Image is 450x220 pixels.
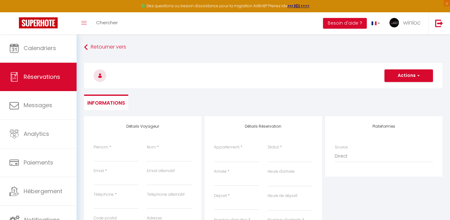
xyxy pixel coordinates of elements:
h4: Détails Réservation [214,124,312,129]
button: Actions [384,69,433,82]
label: Appartement [214,144,239,150]
button: Besoin d'aide ? [323,18,367,29]
label: Prénom [94,144,108,150]
h4: Détails Voyageur [94,124,192,129]
label: Heure d'arrivée [268,169,295,175]
label: Email alternatif [147,168,175,174]
span: Analytics [24,130,49,138]
span: Paiements [24,159,53,166]
img: ... [389,18,399,27]
span: Messages [24,101,52,109]
li: Informations [84,95,128,110]
label: Heure de départ [268,193,297,199]
span: Calendriers [24,44,56,52]
label: Statut [268,144,279,150]
a: >>> ICI <<<< [287,3,309,9]
label: Téléphone [94,192,114,198]
img: logout [435,19,443,27]
label: Départ [214,193,227,199]
label: Téléphone alternatif [147,192,185,198]
label: Source [335,144,348,150]
a: Chercher [91,12,123,34]
span: Chercher [96,19,118,26]
h4: Plateformes [335,124,433,129]
a: Retourner vers [84,42,442,53]
span: Réservations [24,73,60,81]
a: ... winloc [385,12,429,34]
span: Hébergement [24,187,62,195]
label: Email [94,168,104,174]
img: Super Booking [19,17,58,28]
label: Nom [147,144,156,150]
label: Arrivée [214,169,227,175]
span: winloc [403,19,421,26]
